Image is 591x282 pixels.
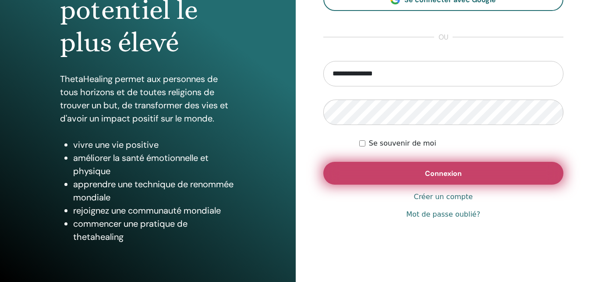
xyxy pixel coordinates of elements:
[73,151,235,178] li: améliorer la santé émotionnelle et physique
[323,162,564,185] button: Connexion
[425,169,462,178] span: Connexion
[60,72,235,125] p: ThetaHealing permet aux personnes de tous horizons et de toutes religions de trouver un but, de t...
[73,217,235,243] li: commencer une pratique de thetahealing
[73,204,235,217] li: rejoignez une communauté mondiale
[369,138,436,149] label: Se souvenir de moi
[73,138,235,151] li: vivre une vie positive
[434,32,453,43] span: ou
[73,178,235,204] li: apprendre une technique de renommée mondiale
[406,209,480,220] a: Mot de passe oublié?
[414,192,473,202] a: Créer un compte
[359,138,563,149] div: Keep me authenticated indefinitely or until I manually logout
